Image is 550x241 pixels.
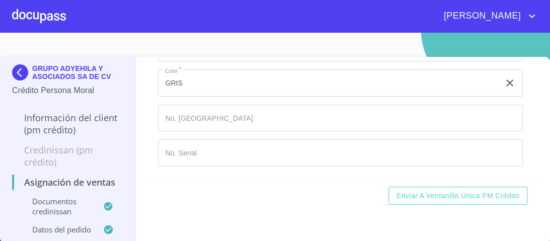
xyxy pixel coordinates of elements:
p: Documentos CrediNissan [12,196,103,216]
p: Información del Client (PM crédito) [12,112,124,136]
p: Crédito Persona Moral [12,85,124,97]
button: Enviar a Ventanilla única PM crédito [388,187,527,205]
p: Asignación de Ventas [12,176,124,188]
span: Enviar a Ventanilla única PM crédito [397,190,519,202]
button: account of current user [436,8,538,24]
button: clear input [504,77,516,89]
div: GRUPO ADYEHILA Y ASOCIADOS SA DE CV [12,64,124,85]
p: Credinissan (PM crédito) [12,144,124,168]
p: GRUPO ADYEHILA Y ASOCIADOS SA DE CV [32,64,124,81]
p: Datos del pedido [12,224,103,234]
img: Docupass spot blue [12,64,32,81]
span: [PERSON_NAME] [436,8,526,24]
